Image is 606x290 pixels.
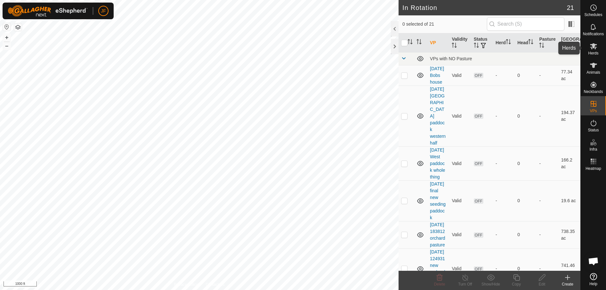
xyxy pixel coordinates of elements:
[3,34,11,41] button: +
[430,87,446,145] a: [DATE] [GEOGRAPHIC_DATA] paddock western half
[515,33,537,53] th: Head
[559,221,580,248] td: 738.35 ac
[515,146,537,180] td: 0
[452,281,478,287] div: Turn Off
[506,40,511,45] p-sorticon: Activate to sort
[430,56,578,61] div: VPs with NO Pasture
[537,248,558,289] td: -
[559,248,580,289] td: 741.46 ac
[408,40,413,45] p-sorticon: Activate to sort
[449,86,471,146] td: Valid
[586,167,601,170] span: Heatmap
[402,21,487,28] span: 0 selected of 21
[427,33,449,53] th: VP
[452,44,457,49] p-sorticon: Activate to sort
[402,4,567,12] h2: In Rotation
[537,65,558,86] td: -
[496,231,512,238] div: -
[474,44,479,49] p-sorticon: Activate to sort
[449,221,471,248] td: Valid
[430,222,445,247] a: [DATE] 183812 orchard pasture
[588,128,599,132] span: Status
[416,40,422,45] p-sorticon: Activate to sort
[471,33,493,53] th: Status
[584,13,602,17] span: Schedules
[515,86,537,146] td: 0
[430,66,444,85] a: [DATE] Bobs house
[528,40,533,45] p-sorticon: Activate to sort
[581,270,606,288] a: Help
[449,146,471,180] td: Valid
[493,33,515,53] th: Herd
[504,281,529,287] div: Copy
[496,265,512,272] div: -
[515,65,537,86] td: 0
[449,33,471,53] th: Validity
[539,44,544,49] p-sorticon: Activate to sort
[559,86,580,146] td: 194.37 ac
[537,180,558,221] td: -
[174,282,198,287] a: Privacy Policy
[584,252,603,271] div: Open chat
[478,281,504,287] div: Show/Hide
[590,109,597,113] span: VPs
[496,113,512,120] div: -
[474,232,483,238] span: OFF
[588,51,598,55] span: Herds
[3,23,11,31] button: Reset Map
[529,281,555,287] div: Edit
[101,8,106,14] span: JF
[537,221,558,248] td: -
[14,23,22,31] button: Map Layers
[496,197,512,204] div: -
[515,180,537,221] td: 0
[559,146,580,180] td: 166.2 ac
[8,5,88,17] img: Gallagher Logo
[567,3,574,12] span: 21
[474,266,483,272] span: OFF
[430,249,445,288] a: [DATE] 124931 new orchard from shop
[474,73,483,78] span: OFF
[449,65,471,86] td: Valid
[537,86,558,146] td: -
[430,181,446,220] a: [DATE] final new seeding paddock
[537,146,558,180] td: -
[515,221,537,248] td: 0
[474,161,483,166] span: OFF
[3,42,11,50] button: –
[206,282,224,287] a: Contact Us
[584,90,603,94] span: Neckbands
[589,147,597,151] span: Infra
[474,198,483,204] span: OFF
[586,70,600,74] span: Animals
[496,160,512,167] div: -
[430,147,445,179] a: [DATE] West paddock whole thing
[559,180,580,221] td: 19.6 ac
[537,33,558,53] th: Pasture
[487,17,564,31] input: Search (S)
[589,282,597,286] span: Help
[559,65,580,86] td: 77.34 ac
[555,281,580,287] div: Create
[559,33,580,53] th: [GEOGRAPHIC_DATA] Area
[496,72,512,79] div: -
[434,282,445,286] span: Delete
[474,113,483,119] span: OFF
[571,44,576,49] p-sorticon: Activate to sort
[583,32,604,36] span: Notifications
[449,248,471,289] td: Valid
[449,180,471,221] td: Valid
[515,248,537,289] td: 0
